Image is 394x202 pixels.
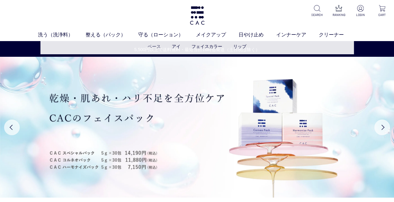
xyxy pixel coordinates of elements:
a: CART [375,5,389,17]
a: 5,500円以上で送料無料・最短当日16時迄発送（土日祝は除く） [0,46,394,53]
a: インナーケア [276,31,319,39]
a: リップ [233,44,246,49]
button: Next [374,120,390,135]
a: メイクアップ [196,31,239,39]
p: CART [375,13,389,17]
a: アイ [172,44,181,49]
a: 整える（パック） [86,31,138,39]
a: フェイスカラー [192,44,222,49]
a: 洗う（洗浄料） [38,31,86,39]
a: SEARCH [310,5,324,17]
p: LOGIN [354,13,367,17]
button: Previous [4,120,20,135]
p: RANKING [332,13,346,17]
a: 日やけ止め [239,31,276,39]
p: SEARCH [310,13,324,17]
a: RANKING [332,5,346,17]
img: logo [189,6,205,25]
a: LOGIN [354,5,367,17]
a: クリーナー [319,31,356,39]
a: ベース [148,44,161,49]
a: 守る（ローション） [138,31,196,39]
